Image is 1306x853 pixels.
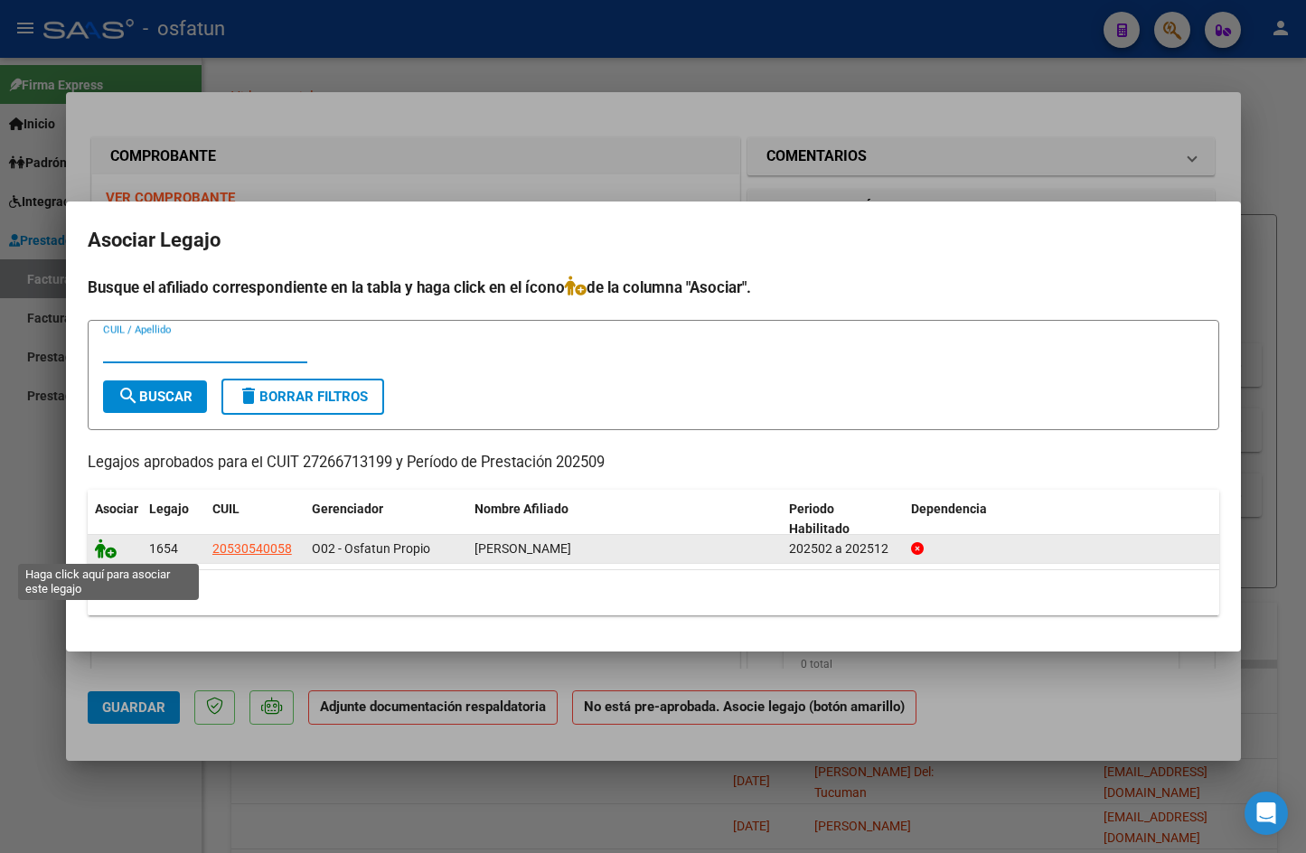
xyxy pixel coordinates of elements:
button: Buscar [103,380,207,413]
div: Open Intercom Messenger [1245,792,1288,835]
mat-icon: search [117,385,139,407]
mat-icon: delete [238,385,259,407]
div: 202502 a 202512 [789,539,897,559]
datatable-header-cell: Periodo Habilitado [782,490,904,549]
span: O02 - Osfatun Propio [312,541,430,556]
span: Buscar [117,389,193,405]
datatable-header-cell: CUIL [205,490,305,549]
datatable-header-cell: Legajo [142,490,205,549]
span: Legajo [149,501,189,516]
span: Periodo Habilitado [789,501,850,537]
span: KRYNSKI EMILIANO JOEL [474,541,571,556]
span: Nombre Afiliado [474,501,568,516]
div: 1 registros [88,570,1219,615]
span: CUIL [212,501,240,516]
button: Borrar Filtros [221,379,384,415]
datatable-header-cell: Gerenciador [305,490,467,549]
datatable-header-cell: Nombre Afiliado [467,490,783,549]
span: Dependencia [911,501,987,516]
h2: Asociar Legajo [88,223,1219,258]
span: 1654 [149,541,178,556]
datatable-header-cell: Asociar [88,490,142,549]
p: Legajos aprobados para el CUIT 27266713199 y Período de Prestación 202509 [88,452,1219,474]
span: Asociar [95,501,138,516]
h4: Busque el afiliado correspondiente en la tabla y haga click en el ícono de la columna "Asociar". [88,276,1219,299]
span: Gerenciador [312,501,383,516]
span: 20530540058 [212,541,292,556]
span: Borrar Filtros [238,389,368,405]
datatable-header-cell: Dependencia [904,490,1219,549]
